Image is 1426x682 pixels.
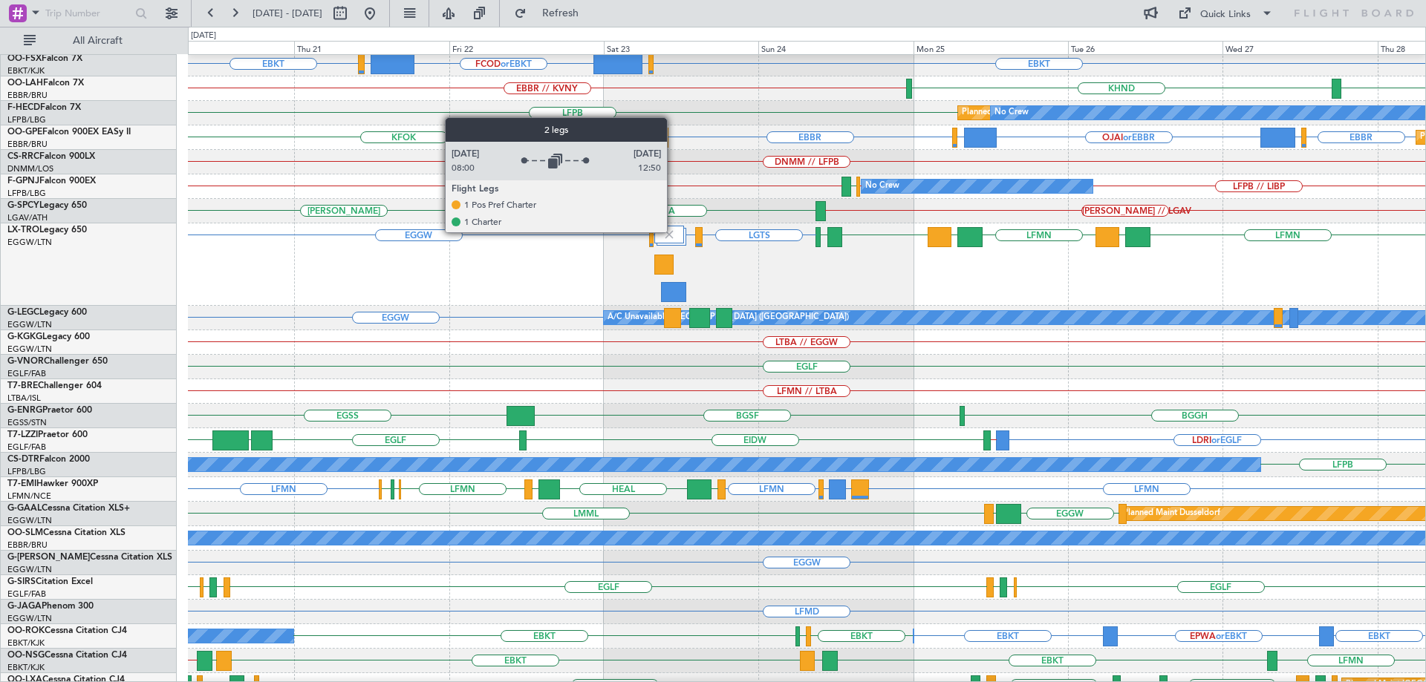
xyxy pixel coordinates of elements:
[7,479,36,488] span: T7-EMI
[7,613,52,624] a: EGGW/LTN
[7,152,39,161] span: CS-RRC
[7,332,90,341] a: G-KGKGLegacy 600
[530,8,592,19] span: Refresh
[7,152,95,161] a: CS-RRCFalcon 900LX
[7,626,127,635] a: OO-ROKCessna Citation CJ4
[7,65,45,76] a: EBKT/KJK
[39,36,157,46] span: All Aircraft
[7,393,41,404] a: LTBA/ISL
[914,41,1068,54] div: Mon 25
[191,30,216,42] div: [DATE]
[7,430,88,439] a: T7-LZZIPraetor 600
[7,577,36,586] span: G-SIRS
[7,504,130,513] a: G-GAALCessna Citation XLS+
[253,7,322,20] span: [DATE] - [DATE]
[7,417,47,428] a: EGSS/STN
[7,163,53,174] a: DNMM/LOS
[662,228,676,241] img: gray-close.svg
[7,188,46,199] a: LFPB/LBG
[7,491,51,502] a: LFMN/NCE
[604,41,758,54] div: Sat 23
[7,515,52,526] a: EGGW/LTN
[7,466,46,477] a: LFPB/LBG
[7,406,42,415] span: G-ENRG
[7,479,98,488] a: T7-EMIHawker 900XP
[7,332,42,341] span: G-KGKG
[1200,7,1251,22] div: Quick Links
[7,177,39,186] span: F-GPNJ
[7,212,48,223] a: LGAV/ATH
[7,103,40,112] span: F-HECD
[7,381,102,390] a: T7-BREChallenger 604
[7,588,46,600] a: EGLF/FAB
[1123,502,1220,525] div: Planned Maint Dusseldorf
[7,381,38,390] span: T7-BRE
[7,128,42,137] span: OO-GPE
[7,553,90,562] span: G-[PERSON_NAME]
[7,114,46,125] a: LFPB/LBG
[962,102,1196,124] div: Planned Maint [GEOGRAPHIC_DATA] ([GEOGRAPHIC_DATA])
[7,637,45,649] a: EBKT/KJK
[7,406,92,415] a: G-ENRGPraetor 600
[1171,1,1280,25] button: Quick Links
[758,41,913,54] div: Sun 24
[7,528,43,537] span: OO-SLM
[865,175,899,197] div: No Crew
[7,626,45,635] span: OO-ROK
[7,344,52,355] a: EGGW/LTN
[7,103,81,112] a: F-HECDFalcon 7X
[1068,41,1222,54] div: Tue 26
[7,357,44,366] span: G-VNOR
[140,41,294,54] div: Wed 20
[7,662,45,673] a: EBKT/KJK
[7,602,42,611] span: G-JAGA
[7,201,87,210] a: G-SPCYLegacy 650
[7,455,39,464] span: CS-DTR
[7,226,87,235] a: LX-TROLegacy 650
[16,29,161,53] button: All Aircraft
[7,651,45,660] span: OO-NSG
[7,577,93,586] a: G-SIRSCitation Excel
[507,1,596,25] button: Refresh
[7,540,48,551] a: EBBR/BRU
[7,237,52,248] a: EGGW/LTN
[7,308,39,317] span: G-LEGC
[7,319,52,330] a: EGGW/LTN
[294,41,449,54] div: Thu 21
[7,553,172,562] a: G-[PERSON_NAME]Cessna Citation XLS
[7,430,38,439] span: T7-LZZI
[7,455,90,464] a: CS-DTRFalcon 2000
[608,306,849,329] div: A/C Unavailable [GEOGRAPHIC_DATA] ([GEOGRAPHIC_DATA])
[45,2,131,24] input: Trip Number
[7,128,131,137] a: OO-GPEFalcon 900EX EASy II
[7,602,94,611] a: G-JAGAPhenom 300
[7,226,39,235] span: LX-TRO
[7,90,48,101] a: EBBR/BRU
[7,442,46,453] a: EGLF/FAB
[449,41,604,54] div: Fri 22
[7,201,39,210] span: G-SPCY
[7,357,108,366] a: G-VNORChallenger 650
[7,528,126,537] a: OO-SLMCessna Citation XLS
[7,177,96,186] a: F-GPNJFalcon 900EX
[7,504,42,513] span: G-GAAL
[7,651,127,660] a: OO-NSGCessna Citation CJ4
[1222,41,1377,54] div: Wed 27
[7,564,52,575] a: EGGW/LTN
[7,54,42,63] span: OO-FSX
[7,139,48,150] a: EBBR/BRU
[994,102,1029,124] div: No Crew
[7,54,82,63] a: OO-FSXFalcon 7X
[7,79,43,88] span: OO-LAH
[7,308,87,317] a: G-LEGCLegacy 600
[7,368,46,379] a: EGLF/FAB
[7,79,84,88] a: OO-LAHFalcon 7X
